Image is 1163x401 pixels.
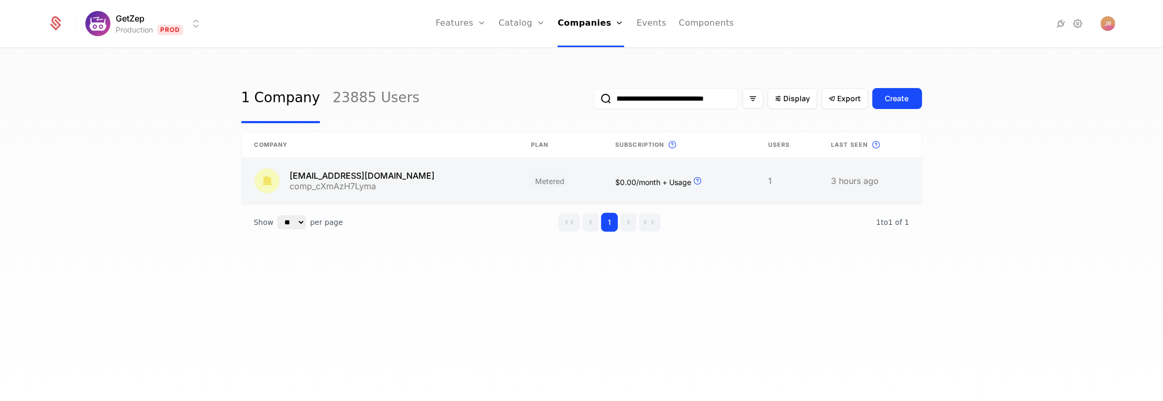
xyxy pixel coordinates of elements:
button: Go to next page [620,213,637,232]
button: Go to last page [639,213,661,232]
th: Company [242,132,518,158]
button: Filter options [743,89,763,109]
span: Last seen [831,140,868,149]
span: 1 [876,218,909,226]
button: Open user button [1101,16,1115,31]
span: Show [254,217,274,227]
img: GetZep [85,11,110,36]
span: GetZep [116,12,145,25]
a: 23885 Users [333,74,419,123]
div: Table pagination [241,204,922,240]
th: Users [756,132,818,158]
button: Go to first page [558,213,580,232]
button: Display [768,88,817,109]
span: per page [310,217,343,227]
button: Create [872,88,922,109]
span: Subscription [615,140,664,149]
div: Page navigation [558,213,661,232]
th: Plan [518,132,603,158]
img: Jack Ryan [1101,16,1115,31]
button: Select environment [88,12,203,35]
a: Settings [1071,17,1084,30]
a: 1 Company [241,74,320,123]
button: Go to page 1 [601,213,618,232]
span: Display [784,93,811,104]
select: Select page size [278,215,306,229]
div: Production [116,25,153,35]
button: Export [822,88,868,109]
button: Go to previous page [582,213,599,232]
div: Create [885,93,909,104]
span: Prod [157,25,184,35]
a: Integrations [1055,17,1067,30]
span: Export [838,93,861,104]
span: 1 to 1 of [876,218,904,226]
